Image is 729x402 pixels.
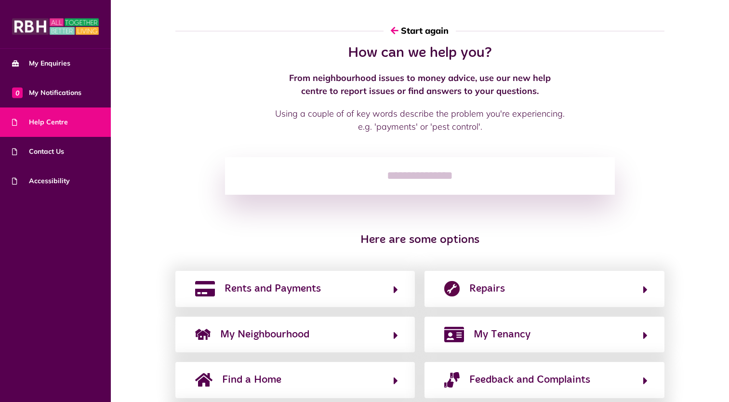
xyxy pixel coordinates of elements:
img: report-repair.png [444,281,460,296]
span: Repairs [469,281,505,296]
strong: From neighbourhood issues to money advice, use our new help centre to report issues or find answe... [289,72,551,96]
span: My Enquiries [12,58,70,68]
span: Help Centre [12,117,68,127]
img: complaints.png [444,372,460,388]
button: Feedback and Complaints [441,372,648,388]
span: 0 [12,87,23,98]
span: My Neighbourhood [220,327,309,342]
h3: Here are some options [175,233,665,247]
span: Accessibility [12,176,70,186]
button: Rents and Payments [192,281,398,297]
button: My Tenancy [441,326,648,343]
img: home-solid.svg [195,372,212,388]
p: Using a couple of of key words describe the problem you're experiencing. e.g. 'payments' or 'pest... [275,107,565,133]
img: my-tenancy.png [444,327,464,342]
button: Find a Home [192,372,398,388]
button: Start again [384,17,456,44]
button: My Neighbourhood [192,326,398,343]
span: Rents and Payments [225,281,321,296]
span: Feedback and Complaints [469,372,590,388]
span: Contact Us [12,147,64,157]
img: neighborhood.png [195,327,211,342]
span: My Notifications [12,88,81,98]
button: Repairs [441,281,648,297]
span: My Tenancy [474,327,530,342]
span: Find a Home [222,372,281,388]
img: MyRBH [12,17,99,36]
img: rents-payments.png [195,281,215,296]
h2: How can we help you? [275,44,565,62]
